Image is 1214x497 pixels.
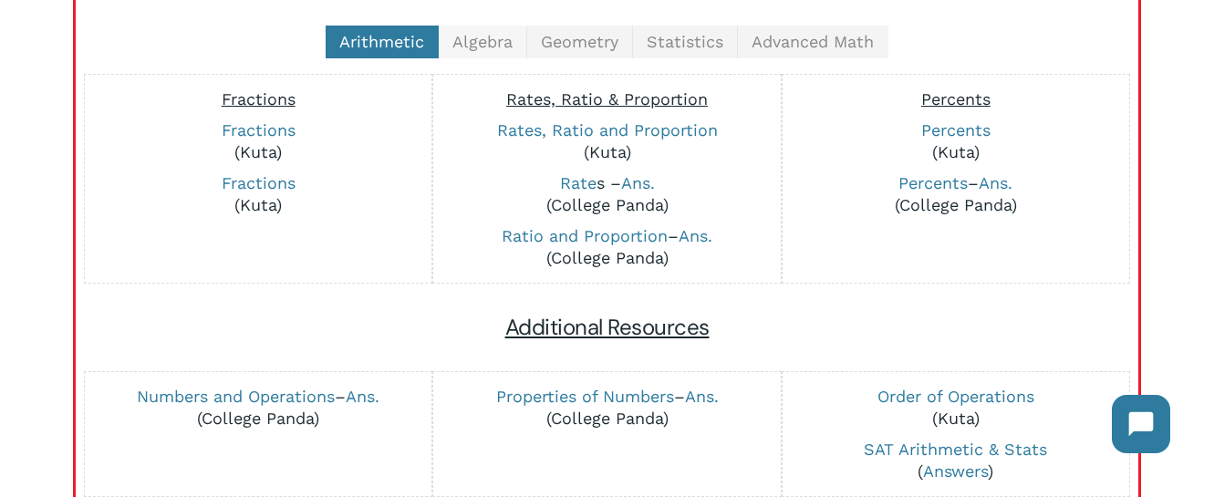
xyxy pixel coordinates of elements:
[621,173,655,192] a: Ans.
[346,387,379,406] a: Ans.
[326,26,439,58] a: Arithmetic
[502,226,668,245] a: Ratio and Proportion
[439,26,527,58] a: Algebra
[738,26,888,58] a: Advanced Math
[752,32,874,51] span: Advanced Math
[679,226,712,245] a: Ans.
[527,26,633,58] a: Geometry
[633,26,738,58] a: Statistics
[442,225,771,269] p: – (College Panda)
[137,387,335,406] a: Numbers and Operations
[685,387,719,406] a: Ans.
[864,440,1047,459] a: SAT Arithmetic & Stats
[222,89,296,109] span: Fractions
[647,32,723,51] span: Statistics
[94,119,422,163] p: (Kuta)
[792,386,1120,430] p: (Kuta)
[1094,377,1188,471] iframe: Chatbot
[94,386,422,430] p: – (College Panda)
[442,172,771,216] p: s – (College Panda)
[921,120,991,140] a: Percents
[898,173,968,192] a: Percents
[923,461,988,481] a: Answers
[442,386,771,430] p: – (College Panda)
[222,120,296,140] a: Fractions
[979,173,1012,192] a: Ans.
[497,120,718,140] a: Rates, Ratio and Proportion
[452,32,513,51] span: Algebra
[792,172,1120,216] p: – (College Panda)
[921,89,991,109] span: Percents
[496,387,674,406] a: Properties of Numbers
[877,387,1034,406] a: Order of Operations
[339,32,424,51] span: Arithmetic
[94,172,422,216] p: (Kuta)
[506,89,708,109] span: Rates, Ratio & Proportion
[222,173,296,192] a: Fractions
[792,439,1120,482] p: ( )
[560,173,597,192] a: Rate
[442,119,771,163] p: (Kuta)
[505,313,710,341] span: Additional Resources
[792,119,1120,163] p: (Kuta)
[541,32,618,51] span: Geometry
